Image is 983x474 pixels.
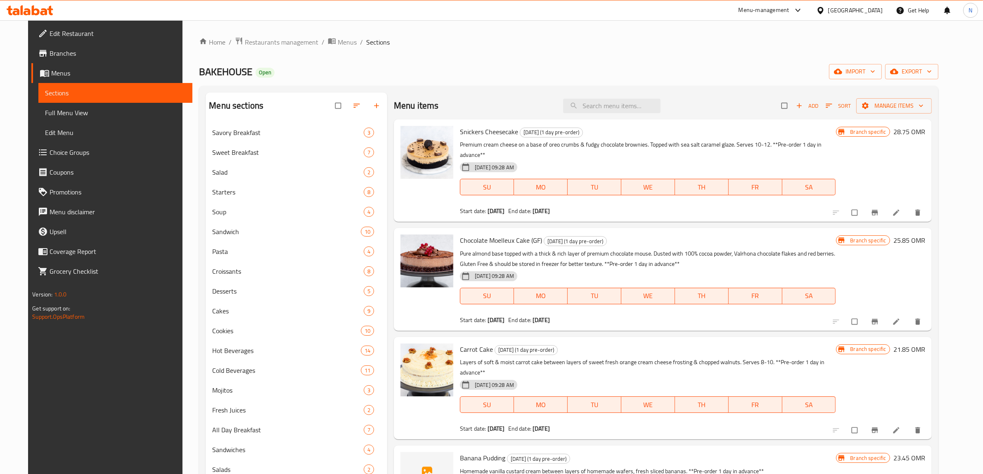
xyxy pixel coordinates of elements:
button: TU [568,396,621,413]
div: items [364,207,374,217]
span: Sort sections [348,97,367,115]
span: TH [678,181,725,193]
div: Sandwiches [212,445,363,455]
div: Ramadan (1 day pre-order) [507,454,570,464]
span: Get support on: [32,303,70,314]
span: Select to update [847,314,864,329]
span: 7 [364,149,374,156]
span: Branch specific [847,345,890,353]
span: Open [256,69,275,76]
div: items [364,167,374,177]
div: items [364,385,374,395]
span: Cold Beverages [212,365,360,375]
span: Sort [826,101,851,111]
span: 3 [364,129,374,137]
div: Open [256,68,275,78]
span: [DATE] 09:28 AM [471,272,517,280]
span: Sweet Breakfast [212,147,363,157]
button: import [829,64,882,79]
span: Hot Beverages [212,346,360,355]
button: export [885,64,938,79]
div: Sandwich10 [206,222,387,242]
div: Hot Beverages14 [206,341,387,360]
span: Carrot Cake [460,343,493,355]
span: FR [732,399,779,411]
div: items [361,227,374,237]
span: SA [786,181,833,193]
span: 7 [364,426,374,434]
div: Starters8 [206,182,387,202]
span: Branch specific [847,454,890,462]
span: 3 [364,386,374,394]
span: TH [678,290,725,302]
a: Full Menu View [38,103,192,123]
a: Branches [31,43,192,63]
span: Pasta [212,246,363,256]
div: items [361,365,374,375]
span: 2 [364,168,374,176]
button: Branch-specific-item [866,313,886,331]
span: Branch specific [847,128,890,136]
button: SU [460,396,514,413]
button: Branch-specific-item [866,421,886,439]
div: Cookies10 [206,321,387,341]
span: Menus [338,37,357,47]
span: N [969,6,972,15]
button: MO [514,179,568,195]
span: Promotions [50,187,186,197]
b: [DATE] [533,423,550,434]
span: SA [786,290,833,302]
span: 4 [364,446,374,454]
span: End date: [508,206,531,216]
button: Add [794,100,820,112]
button: SU [460,288,514,304]
div: Croissants8 [206,261,387,281]
div: Menu-management [739,5,789,15]
span: Start date: [460,423,486,434]
span: Branch specific [847,237,890,244]
a: Promotions [31,182,192,202]
div: items [364,405,374,415]
div: Cookies [212,326,360,336]
div: Pasta4 [206,242,387,261]
span: Sandwich [212,227,360,237]
span: Savory Breakfast [212,128,363,137]
span: 10 [361,228,374,236]
button: delete [909,421,929,439]
span: 8 [364,268,374,275]
span: Fresh Juices [212,405,363,415]
span: Select to update [847,205,864,220]
p: Layers of soft & moist carrot cake between layers of sweet fresh orange cream cheese frosting & c... [460,357,836,378]
span: 2 [364,406,374,414]
a: Upsell [31,222,192,242]
span: Croissants [212,266,363,276]
a: Menus [31,63,192,83]
a: Grocery Checklist [31,261,192,281]
a: Home [199,37,225,47]
button: TU [568,288,621,304]
span: Version: [32,289,52,300]
div: items [361,326,374,336]
div: Sandwiches4 [206,440,387,460]
span: Chocolate Moelleux Cake (GF) [460,234,542,246]
div: Ramadan (1 day pre-order) [520,128,583,137]
a: Support.OpsPlatform [32,311,85,322]
span: Sort items [820,100,856,112]
span: [DATE] (1 day pre-order) [520,128,583,137]
button: MO [514,288,568,304]
div: All Day Breakfast [212,425,363,435]
img: Carrot Cake [400,344,453,396]
b: [DATE] [488,206,505,216]
div: Mojitos3 [206,380,387,400]
span: Banana Pudding [460,452,505,464]
span: Start date: [460,315,486,325]
div: items [364,266,374,276]
button: SA [782,179,836,195]
span: Salad [212,167,363,177]
li: / [360,37,363,47]
span: TU [571,399,618,411]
